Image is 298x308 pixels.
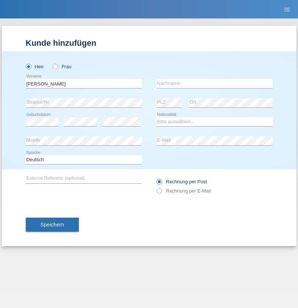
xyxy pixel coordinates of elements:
[283,6,291,13] i: menu
[280,7,294,11] a: menu
[41,222,64,228] span: Speichern
[26,38,273,48] h1: Kunde hinzufügen
[53,64,71,69] label: Frau
[157,188,161,197] input: Rechnung per E-Mail
[157,179,207,184] label: Rechnung per Post
[26,64,31,69] input: Herr
[26,64,44,69] label: Herr
[26,218,79,232] button: Speichern
[157,179,161,188] input: Rechnung per Post
[53,64,57,69] input: Frau
[157,188,211,194] label: Rechnung per E-Mail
